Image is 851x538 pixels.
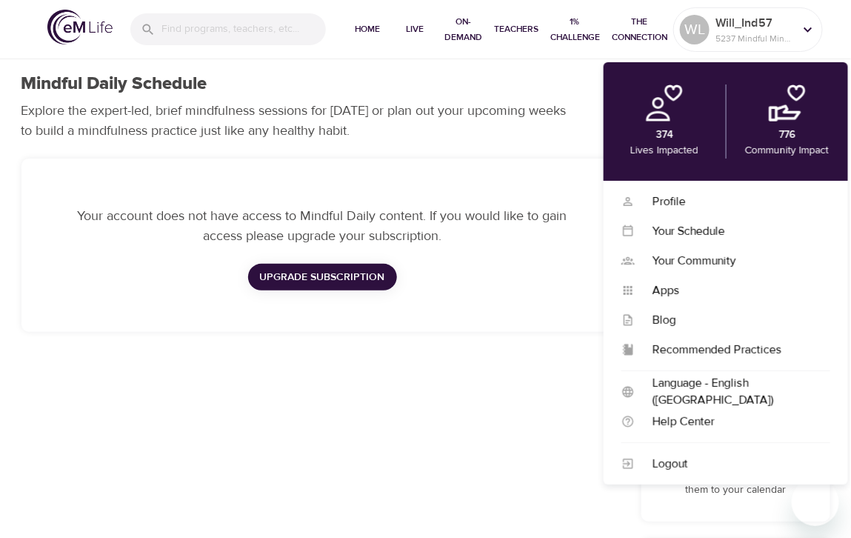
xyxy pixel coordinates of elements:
span: 1% Challenge [550,14,600,45]
div: Logout [635,456,830,473]
div: Recommended Practices [635,342,830,359]
div: Your Schedule [635,223,830,240]
span: Live [397,21,433,37]
div: Language - English ([GEOGRAPHIC_DATA]) [635,375,830,409]
p: Your account does not have access to Mindful Daily content. If you would like to gain access plea... [69,206,576,246]
div: Help Center [635,414,830,431]
p: Will_Ind57 [715,14,794,32]
div: Profile [635,193,830,210]
img: logo [47,10,113,44]
p: 5237 Mindful Minutes [715,32,794,45]
span: Teachers [494,21,538,37]
p: 374 [656,127,673,143]
p: Lives Impacted [630,143,698,159]
img: community.png [769,84,806,122]
p: Community Impact [745,143,829,159]
input: Find programs, teachers, etc... [161,13,326,45]
button: Upgrade Subscription [248,264,397,291]
div: Your Community [635,253,830,270]
span: The Connection [612,14,667,45]
img: personal.png [646,84,683,122]
div: WL [680,15,710,44]
span: Home [350,21,385,37]
h1: Mindful Daily Schedule [21,73,207,95]
div: Apps [635,282,830,299]
p: 776 [779,127,795,143]
div: Blog [635,312,830,329]
span: Upgrade Subscription [260,268,385,287]
p: Explore the expert-led, brief mindfulness sessions for [DATE] or plan out your upcoming weeks to ... [21,101,577,141]
span: On-Demand [444,14,482,45]
iframe: Button to launch messaging window [792,479,839,526]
